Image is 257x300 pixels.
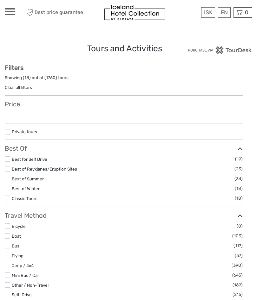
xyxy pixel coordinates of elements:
[12,166,77,172] a: Best of Reykjanes/Eruption Sites
[237,222,243,230] span: (8)
[24,75,29,81] label: 18
[12,283,49,288] a: Other / Non-Travel
[235,252,243,259] span: (57)
[5,145,243,152] h3: Best Of
[5,75,243,84] div: Showing ( ) out of ( ) tours
[12,253,23,258] a: Flying
[12,273,39,278] a: Mini Bus / Car
[5,85,32,90] a: Clear all filters
[234,242,243,249] span: (117)
[5,64,23,72] strong: Filters
[234,165,243,172] span: (23)
[233,291,243,298] span: (215)
[235,155,243,163] span: (19)
[104,5,165,20] img: 1844-aee08c21-73b1-41f0-80d1-75466d7068a3_logo_small.jpg
[5,100,243,108] h3: Price
[232,262,243,269] span: (390)
[12,196,37,201] a: Classic Tours
[235,185,243,192] span: (18)
[232,272,243,279] span: (645)
[218,7,231,18] div: EN
[188,46,252,54] img: PurchaseViaTourDesk.png
[25,7,83,18] span: Best price guarantee
[233,281,243,289] span: (169)
[46,75,56,81] label: 1760
[12,263,34,268] a: Jeep / 4x4
[87,44,170,54] h1: Tours and Activities
[234,175,243,182] span: (34)
[244,9,249,16] span: 0
[204,9,212,16] span: ISK
[12,234,21,239] a: Boat
[232,232,243,240] span: (103)
[12,292,32,297] a: Self-Drive
[12,176,44,181] a: Best of Summer
[12,157,47,162] a: Best for Self Drive
[12,243,19,248] a: Bus
[235,195,243,202] span: (18)
[5,212,243,219] h3: Travel Method
[12,186,40,191] a: Best of Winter
[12,224,26,229] a: Bicycle
[12,129,37,134] a: Private tours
